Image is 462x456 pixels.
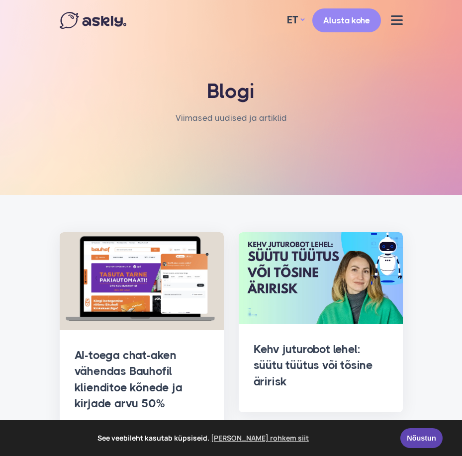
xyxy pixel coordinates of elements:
img: Askly [60,12,126,29]
span: See veebileht kasutab küpsiseid. [14,431,393,446]
a: Nõustun [400,428,443,448]
h1: Blogi [90,80,373,103]
a: learn more about cookies [209,431,310,446]
li: Viimased uudised ja artiklid [176,111,287,125]
a: AI-toega chat-aken vähendas Bauhofil klienditoe kõnede ja kirjade arvu 50% [75,349,183,410]
nav: breadcrumb [176,111,287,135]
a: Kehv juturobot lehel: süütu tüütus või tõsine äririsk [254,343,373,388]
a: Alusta kohe [312,8,381,33]
a: ET [287,11,304,29]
